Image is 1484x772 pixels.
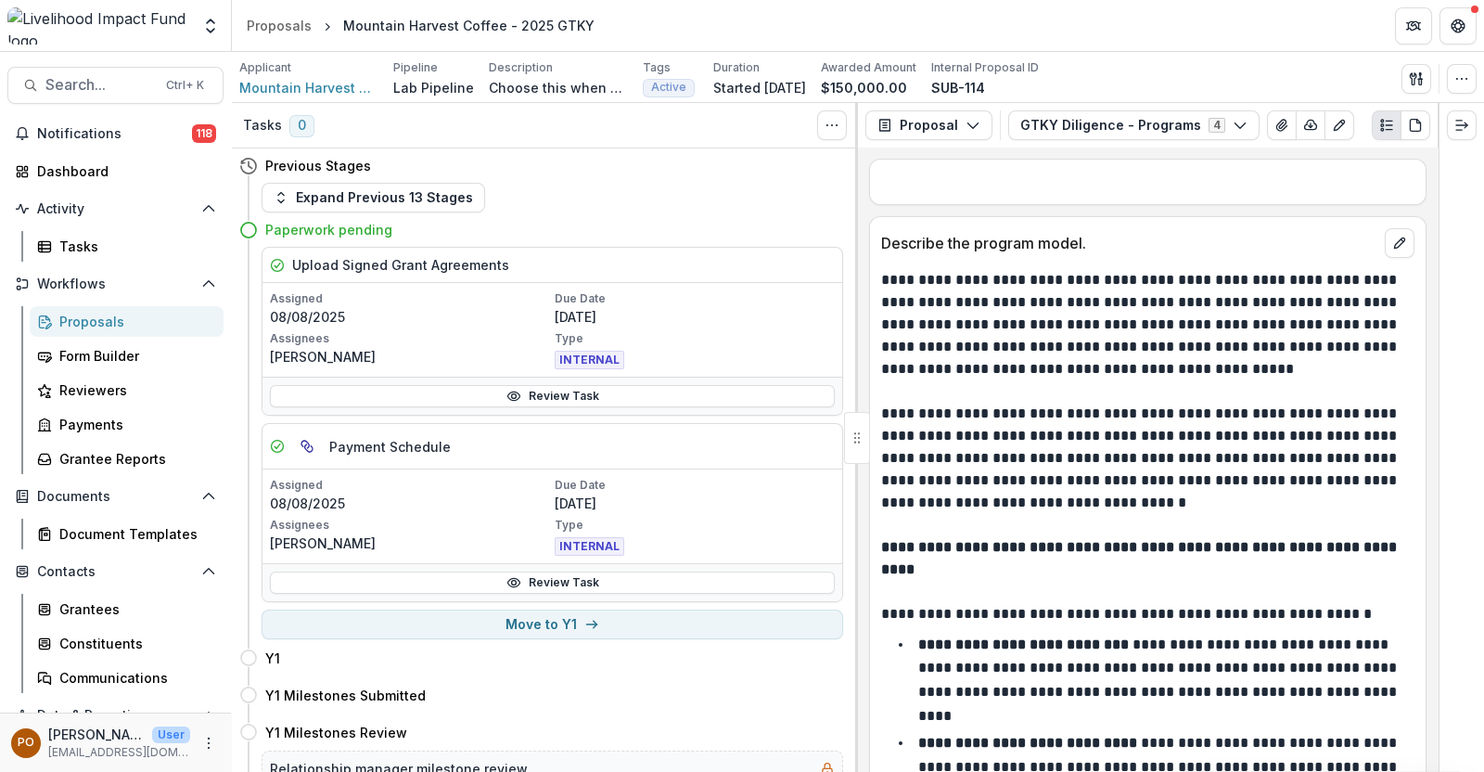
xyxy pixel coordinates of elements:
[270,534,551,553] p: [PERSON_NAME]
[239,78,378,97] a: Mountain Harvest SMC Limited
[1008,110,1260,140] button: GTKY Diligence - Programs4
[881,232,1377,254] p: Describe the program model.
[265,723,407,742] h4: Y1 Milestones Review
[239,59,291,76] p: Applicant
[643,59,671,76] p: Tags
[30,444,224,474] a: Grantee Reports
[270,330,551,347] p: Assignees
[265,686,426,705] h4: Y1 Milestones Submitted
[7,701,224,730] button: Open Data & Reporting
[7,119,224,148] button: Notifications118
[713,59,760,76] p: Duration
[30,341,224,371] a: Form Builder
[59,449,209,469] div: Grantee Reports
[1395,7,1432,45] button: Partners
[489,78,628,97] p: Choose this when adding a new proposal to the first stage of a pipeline.
[59,634,209,653] div: Constituents
[1324,110,1354,140] button: Edit as form
[343,16,595,35] div: Mountain Harvest Coffee - 2025 GTKY
[1447,110,1477,140] button: Expand right
[555,351,624,369] span: INTERNAL
[59,668,209,688] div: Communications
[7,194,224,224] button: Open Activity
[30,306,224,337] a: Proposals
[37,489,194,505] span: Documents
[192,124,216,143] span: 118
[865,110,992,140] button: Proposal
[270,385,835,407] a: Review Task
[239,12,602,39] nav: breadcrumb
[821,78,907,97] p: $150,000.00
[555,307,836,327] p: [DATE]
[30,409,224,440] a: Payments
[270,477,551,494] p: Assigned
[18,737,34,749] div: Peige Omondi
[1439,7,1477,45] button: Get Help
[265,649,280,668] h4: Y1
[393,78,474,97] p: Lab Pipeline
[270,572,835,594] a: Review Task
[270,290,551,307] p: Assigned
[270,307,551,327] p: 08/08/2025
[292,255,509,275] h5: Upload Signed Grant Agreements
[713,78,806,97] p: Started [DATE]
[555,494,836,513] p: [DATE]
[270,517,551,534] p: Assignees
[59,312,209,331] div: Proposals
[270,494,551,513] p: 08/08/2025
[37,564,194,580] span: Contacts
[37,201,194,217] span: Activity
[1401,110,1430,140] button: PDF view
[7,7,190,45] img: Livelihood Impact Fund logo
[59,346,209,366] div: Form Builder
[7,269,224,299] button: Open Workflows
[7,557,224,586] button: Open Contacts
[30,594,224,624] a: Grantees
[59,599,209,619] div: Grantees
[555,290,836,307] p: Due Date
[1267,110,1297,140] button: View Attached Files
[239,12,319,39] a: Proposals
[555,477,836,494] p: Due Date
[393,59,438,76] p: Pipeline
[262,183,485,212] button: Expand Previous 13 Stages
[329,437,451,457] h5: Payment Schedule
[243,118,282,134] h3: Tasks
[198,7,224,45] button: Open entity switcher
[37,126,192,142] span: Notifications
[270,347,551,367] p: [PERSON_NAME]
[262,610,843,639] button: Move to Y1
[48,744,190,761] p: [EMAIL_ADDRESS][DOMAIN_NAME]
[1385,228,1414,258] button: edit
[265,156,371,175] h4: Previous Stages
[931,59,1039,76] p: Internal Proposal ID
[7,482,224,511] button: Open Documents
[30,519,224,549] a: Document Templates
[30,628,224,659] a: Constituents
[292,431,322,461] button: View dependent tasks
[48,725,145,744] p: [PERSON_NAME]
[817,110,847,140] button: Toggle View Cancelled Tasks
[45,76,155,94] span: Search...
[59,380,209,400] div: Reviewers
[265,220,392,239] h4: Paperwork pending
[37,277,194,292] span: Workflows
[59,415,209,434] div: Payments
[289,115,314,137] span: 0
[7,67,224,104] button: Search...
[555,537,624,556] span: INTERNAL
[489,59,553,76] p: Description
[821,59,916,76] p: Awarded Amount
[651,81,686,94] span: Active
[7,156,224,187] a: Dashboard
[162,75,208,96] div: Ctrl + K
[555,517,836,534] p: Type
[59,237,209,256] div: Tasks
[198,732,220,754] button: More
[1372,110,1401,140] button: Plaintext view
[555,330,836,347] p: Type
[37,708,194,724] span: Data & Reporting
[247,16,312,35] div: Proposals
[152,727,190,743] p: User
